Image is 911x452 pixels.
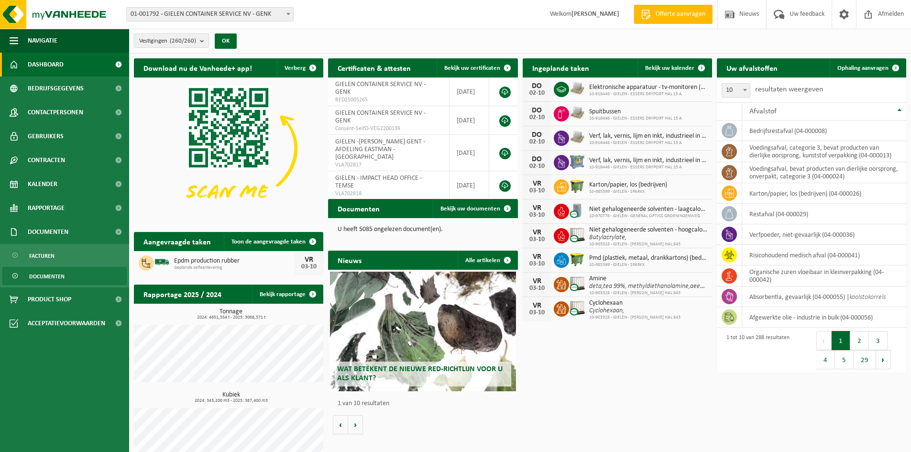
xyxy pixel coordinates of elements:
[527,302,547,309] div: VR
[742,245,906,265] td: risicohoudend medisch afval (04-000041)
[854,350,876,369] button: 29
[139,398,323,403] span: 2024: 343,200 m3 - 2025: 387,400 m3
[450,106,489,135] td: [DATE]
[224,232,322,251] a: Toon de aangevraagde taken
[527,236,547,243] div: 03-10
[589,226,707,234] span: Niet gehalogeneerde solventen - hoogcalorisch in ibc
[29,247,55,265] span: Facturen
[139,315,323,320] span: 2024: 4651,554 t - 2025: 3068,571 t
[29,267,65,286] span: Documenten
[527,180,547,187] div: VR
[527,82,547,90] div: DO
[589,242,707,247] span: 10-903328 - GIELEN - [PERSON_NAME] HAL 843
[569,227,585,243] img: PB-IC-CU
[717,58,787,77] h2: Uw afvalstoffen
[637,58,711,77] a: Bekijk uw kalender
[816,331,832,350] button: Previous
[835,350,854,369] button: 5
[589,290,707,296] span: 10-903328 - GIELEN - [PERSON_NAME] HAL 843
[335,161,442,169] span: VLA702817
[450,77,489,106] td: [DATE]
[589,254,707,262] span: Pmd (plastiek, metaal, drankkartons) (bedrijven)
[338,400,513,407] p: 1 van 10 resultaten
[433,199,517,218] a: Bekijk uw documenten
[335,96,442,104] span: RED25005265
[569,178,585,194] img: WB-1100-HPE-GN-50
[333,415,348,434] button: Vorige
[277,58,322,77] button: Verberg
[569,80,585,97] img: LP-PA-00000-WDN-11
[589,206,707,213] span: Niet gehalogeneerde solventen - laagcalorisch in 200lt-vat
[523,58,599,77] h2: Ingeplande taken
[444,65,500,71] span: Bekijk uw certificaten
[335,81,426,96] span: GIELEN CONTAINER SERVICE NV - GENK
[569,276,585,292] img: PB-IC-CU
[450,171,489,200] td: [DATE]
[28,124,64,148] span: Gebruikers
[299,264,318,270] div: 03-10
[749,108,777,115] span: Afvalstof
[2,246,127,265] a: Facturen
[527,187,547,194] div: 03-10
[134,58,262,77] h2: Download nu de Vanheede+ app!
[876,350,891,369] button: Next
[569,129,585,145] img: LP-PA-00000-WDN-11
[134,285,231,303] h2: Rapportage 2025 / 2024
[742,183,906,204] td: karton/papier, los (bedrijven) (04-000026)
[589,157,707,165] span: Verf, lak, vernis, lijm en inkt, industrieel in kleinverpakking
[571,11,619,18] strong: [PERSON_NAME]
[28,196,65,220] span: Rapportage
[589,299,681,307] span: Cyclohexaan
[28,53,64,77] span: Dashboard
[589,283,715,290] i: deta,tea 99%, methyldiethanolamine,aeea,dea
[589,91,707,97] span: 10-916446 - GIELEN - ESSERS DRYPORT HAL 15 A
[742,307,906,328] td: afgewerkte olie - industrie in bulk (04-000056)
[742,141,906,162] td: voedingsafval, categorie 3, bevat producten van dierlijke oorsprong, kunststof verpakking (04-000...
[742,121,906,141] td: bedrijfsrestafval (04-000008)
[28,29,57,53] span: Navigatie
[742,224,906,245] td: verfpoeder, niet-gevaarlijk (04-000036)
[569,251,585,267] img: WB-1100-HPE-GN-50
[174,265,295,271] span: Geplande zelfaanlevering
[722,330,790,370] div: 1 tot 10 van 288 resultaten
[139,34,196,48] span: Vestigingen
[589,140,707,146] span: 10-916446 - GIELEN - ESSERS DRYPORT HAL 15 A
[755,86,823,93] label: resultaten weergeven
[28,148,65,172] span: Contracten
[850,331,869,350] button: 2
[348,415,363,434] button: Volgende
[837,65,889,71] span: Ophaling aanvragen
[437,58,517,77] a: Bekijk uw certificaten
[830,58,905,77] a: Ophaling aanvragen
[335,138,425,161] span: GIELEN -[PERSON_NAME] GENT - AFDELING EASTMAN - [GEOGRAPHIC_DATA]
[458,251,517,270] a: Alle artikelen
[742,265,906,287] td: organische zuren vloeibaar in kleinverpakking (04-000042)
[527,163,547,170] div: 02-10
[816,350,835,369] button: 4
[335,175,422,189] span: GIELEN - IMPACT HEAD OFFICE - TEMSE
[527,107,547,114] div: DO
[569,300,585,316] img: PB-IC-CU
[127,8,293,21] span: 01-001792 - GIELEN CONTAINER SERVICE NV - GENK
[170,38,196,44] count: (260/260)
[527,277,547,285] div: VR
[722,83,750,98] span: 10
[527,155,547,163] div: DO
[335,110,426,124] span: GIELEN CONTAINER SERVICE NV - GENK
[335,190,442,198] span: VLA702818
[328,58,420,77] h2: Certificaten & attesten
[450,135,489,171] td: [DATE]
[174,257,295,265] span: Epdm production rubber
[569,154,585,170] img: PB-AP-0800-MET-02-01
[742,162,906,183] td: voedingsafval, bevat producten van dierlijke oorsprong, onverpakt, categorie 3 (04-000024)
[134,77,323,220] img: Download de VHEPlus App
[589,132,707,140] span: Verf, lak, vernis, lijm en inkt, industrieel in kleinverpakking
[527,285,547,292] div: 03-10
[337,365,503,382] span: Wat betekent de nieuwe RED-richtlijn voor u als klant?
[440,206,500,212] span: Bekijk uw documenten
[569,202,585,219] img: LP-LD-00200-CU
[527,114,547,121] div: 02-10
[589,307,624,314] i: Cyclohexaan,
[589,275,707,283] span: Amine
[154,254,170,270] img: BL-SO-LV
